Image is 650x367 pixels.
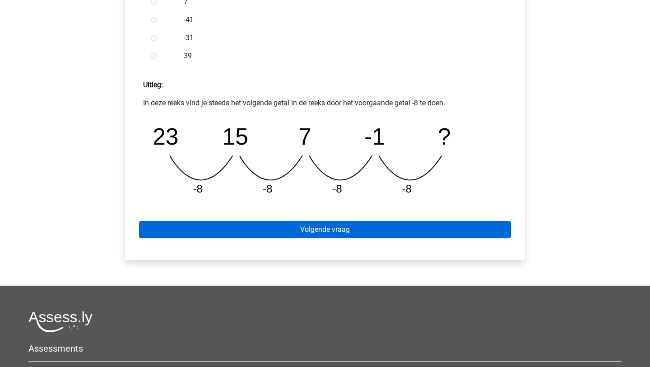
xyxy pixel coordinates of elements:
[28,343,622,354] h5: Assessments
[184,51,496,61] label: 39
[223,123,248,150] tspan: 15
[365,123,385,150] tspan: -1
[184,33,496,43] label: -31
[193,183,203,195] tspan: -8
[263,183,273,195] tspan: -8
[439,123,452,150] tspan: ?
[403,183,413,195] tspan: -8
[143,98,507,108] p: In deze reeks vind je steeds het volgende getal in de reeks door het voorgaande getal -8 te doen.
[333,183,343,195] tspan: -8
[143,80,163,89] strong: Uitleg:
[184,14,496,25] label: -41
[28,311,93,332] img: Assessly logo
[153,123,178,150] tspan: 23
[139,221,511,238] a: Volgende vraag
[299,123,312,150] tspan: 7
